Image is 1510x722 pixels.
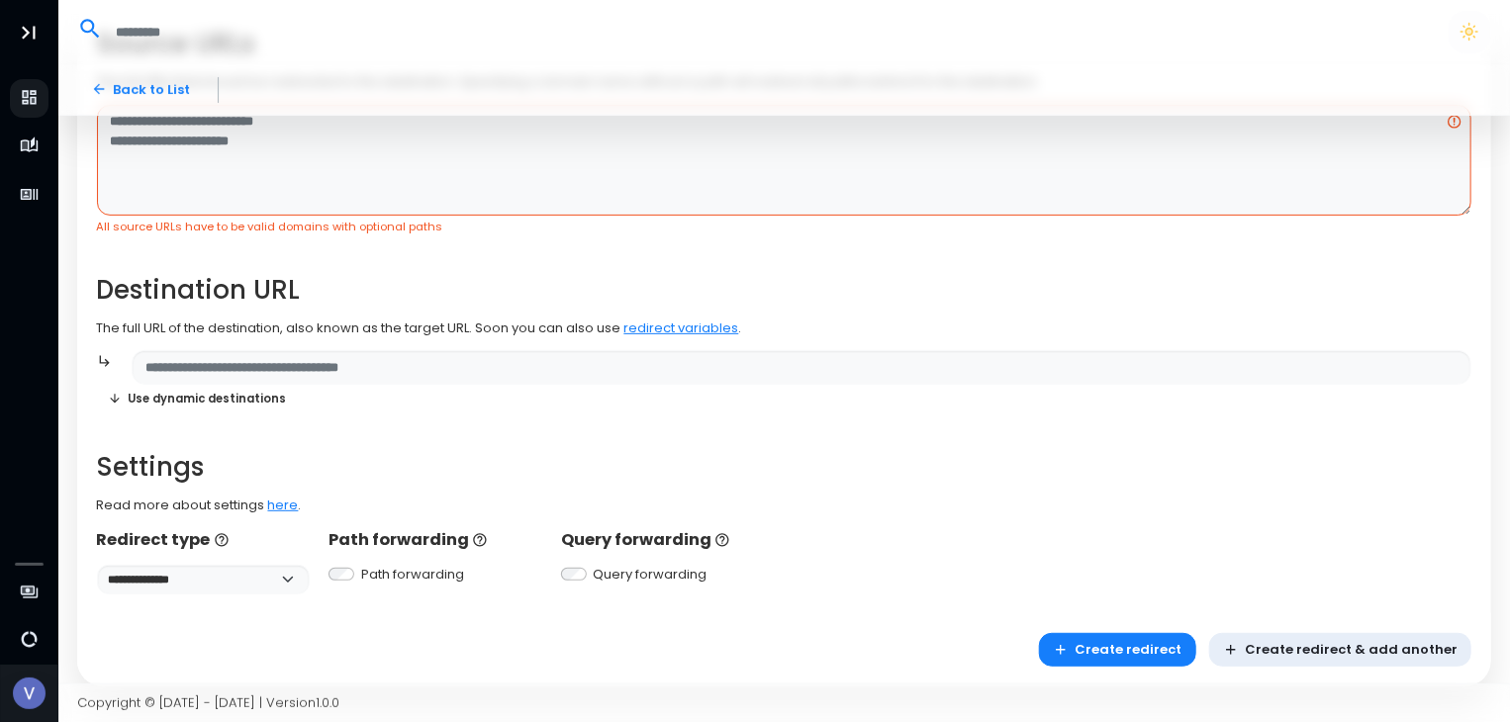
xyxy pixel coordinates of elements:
[97,452,1472,483] h2: Settings
[329,528,541,552] p: Path forwarding
[361,565,464,585] label: Path forwarding
[97,275,1472,306] h2: Destination URL
[594,565,708,585] label: Query forwarding
[97,528,310,552] p: Redirect type
[10,14,47,51] button: Toggle Aside
[1209,633,1472,668] button: Create redirect & add another
[624,318,739,337] a: redirect variables
[97,318,1472,338] p: The full URL of the destination, also known as the target URL. Soon you can also use .
[77,693,339,712] span: Copyright © [DATE] - [DATE] | Version 1.0.0
[561,528,774,552] p: Query forwarding
[1039,633,1196,668] button: Create redirect
[97,496,1472,515] p: Read more about settings .
[268,496,299,514] a: here
[77,72,205,107] a: Back to List
[13,677,46,710] img: Avatar
[97,385,298,413] button: Use dynamic destinations
[97,219,1472,235] div: All source URLs have to be valid domains with optional paths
